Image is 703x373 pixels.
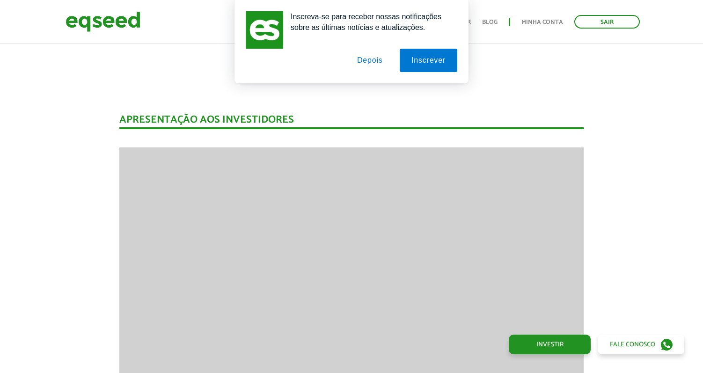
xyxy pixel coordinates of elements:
div: Apresentação aos investidores [119,115,583,129]
img: notification icon [246,11,283,49]
a: Investir [509,335,591,354]
button: Inscrever [400,49,457,72]
div: Inscreva-se para receber nossas notificações sobre as últimas notícias e atualizações. [283,11,457,33]
a: Fale conosco [598,335,684,354]
button: Depois [345,49,395,72]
